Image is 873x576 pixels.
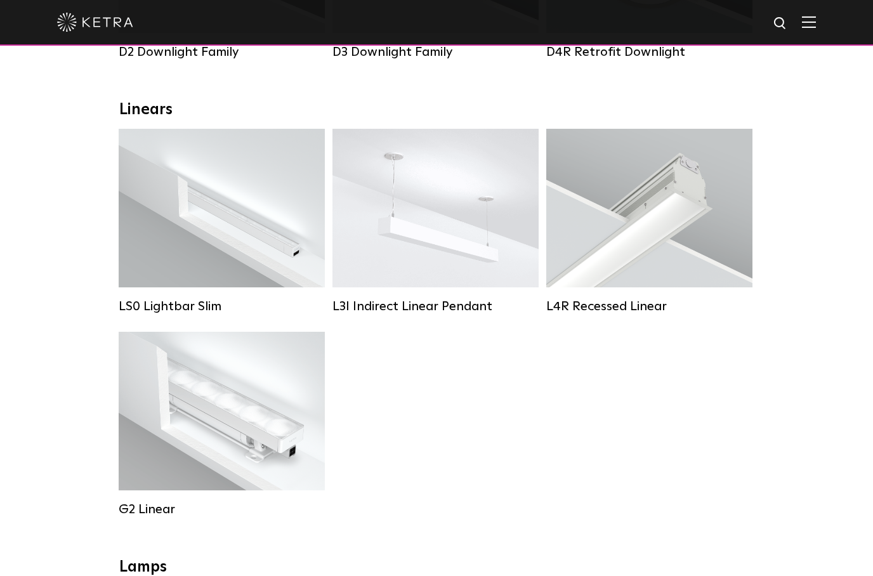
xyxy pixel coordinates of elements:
[119,299,325,314] div: LS0 Lightbar Slim
[119,44,325,60] div: D2 Downlight Family
[332,299,539,314] div: L3I Indirect Linear Pendant
[119,101,754,119] div: Linears
[119,332,325,516] a: G2 Linear Lumen Output:400 / 700 / 1000Colors:WhiteBeam Angles:Flood / [GEOGRAPHIC_DATA] / Narrow...
[119,129,325,313] a: LS0 Lightbar Slim Lumen Output:200 / 350Colors:White / BlackControl:X96 Controller
[546,129,752,313] a: L4R Recessed Linear Lumen Output:400 / 600 / 800 / 1000Colors:White / BlackControl:Lutron Clear C...
[802,16,816,28] img: Hamburger%20Nav.svg
[119,502,325,517] div: G2 Linear
[332,44,539,60] div: D3 Downlight Family
[332,129,539,313] a: L3I Indirect Linear Pendant Lumen Output:400 / 600 / 800 / 1000Housing Colors:White / BlackContro...
[57,13,133,32] img: ketra-logo-2019-white
[546,299,752,314] div: L4R Recessed Linear
[546,44,752,60] div: D4R Retrofit Downlight
[773,16,789,32] img: search icon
